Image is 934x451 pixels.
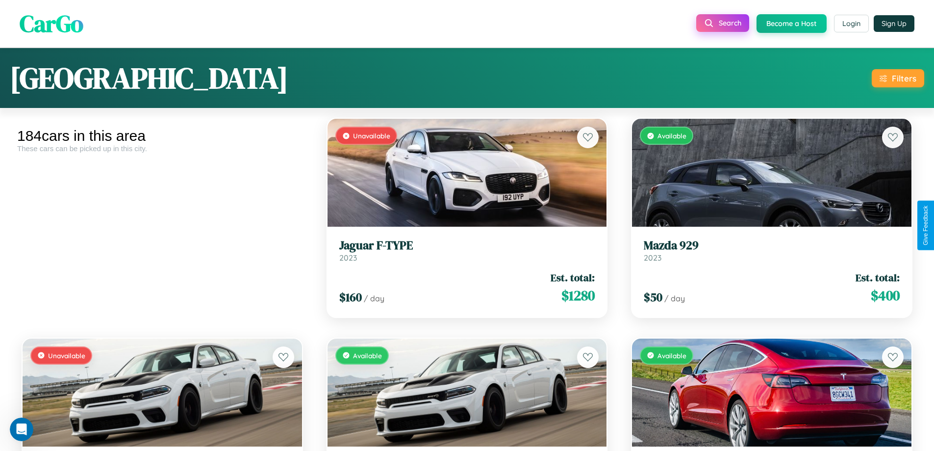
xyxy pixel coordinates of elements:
button: Become a Host [757,14,827,33]
iframe: Intercom live chat [10,418,33,441]
span: Est. total: [856,270,900,285]
span: Search [719,19,741,27]
button: Filters [872,69,924,87]
span: Unavailable [353,132,390,140]
a: Mazda 9292023 [644,239,900,263]
div: Filters [892,73,916,83]
span: Est. total: [551,270,595,285]
div: Give Feedback [922,206,929,245]
span: 2023 [644,253,661,263]
span: / day [664,293,685,303]
span: Available [657,132,686,140]
h3: Jaguar F-TYPE [339,239,595,253]
button: Login [834,15,869,32]
span: $ 400 [871,286,900,305]
a: Jaguar F-TYPE2023 [339,239,595,263]
button: Sign Up [874,15,914,32]
span: Available [657,351,686,360]
span: CarGo [20,7,83,40]
h1: [GEOGRAPHIC_DATA] [10,58,288,98]
span: $ 160 [339,289,362,305]
span: 2023 [339,253,357,263]
h3: Mazda 929 [644,239,900,253]
span: Unavailable [48,351,85,360]
button: Search [696,14,749,32]
span: / day [364,293,384,303]
span: Available [353,351,382,360]
div: 184 cars in this area [17,128,307,144]
span: $ 1280 [561,286,595,305]
span: $ 50 [644,289,662,305]
div: These cars can be picked up in this city. [17,144,307,153]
